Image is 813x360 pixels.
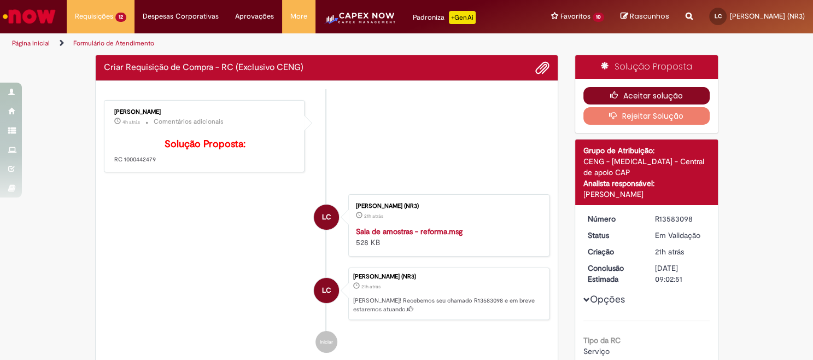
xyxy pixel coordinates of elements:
[580,263,647,284] dt: Conclusão Estimada
[535,61,549,75] button: Adicionar anexos
[356,226,538,248] div: 528 KB
[655,213,706,224] div: R13583098
[314,205,339,230] div: Leonardo Felipe Sales de Carvalho (NR3)
[114,139,296,164] p: RC 1000442479
[630,11,669,21] span: Rascunhos
[449,11,476,24] p: +GenAi
[104,63,303,73] h2: Criar Requisição de Compra - RC (Exclusivo CENG) Histórico de tíquete
[560,11,590,22] span: Favoritos
[583,335,621,345] b: Tipo da RC
[655,247,684,257] time: 30/09/2025 17:02:41
[356,203,538,210] div: [PERSON_NAME] (NR3)
[655,230,706,241] div: Em Validação
[104,268,550,320] li: Leonardo Felipe Sales de Carvalho (NR3)
[1,5,57,27] img: ServiceNow
[8,33,534,54] ul: Trilhas de página
[75,11,113,22] span: Requisições
[730,11,805,21] span: [PERSON_NAME] (NR3)
[583,189,710,200] div: [PERSON_NAME]
[580,213,647,224] dt: Número
[583,346,610,356] span: Serviço
[575,55,718,79] div: Solução Proposta
[580,246,647,257] dt: Criação
[122,119,140,125] time: 01/10/2025 09:50:16
[580,230,647,241] dt: Status
[290,11,307,22] span: More
[322,204,331,230] span: LC
[655,263,706,284] div: [DATE] 09:02:51
[583,156,710,178] div: CENG - [MEDICAL_DATA] - Central de apoio CAP
[114,109,296,115] div: [PERSON_NAME]
[655,247,684,257] span: 21h atrás
[165,138,245,150] b: Solução Proposta:
[364,213,383,219] time: 30/09/2025 17:02:38
[73,39,154,48] a: Formulário de Atendimento
[235,11,274,22] span: Aprovações
[361,283,381,290] time: 30/09/2025 17:02:41
[356,227,463,236] a: Sala de amostras - reforma.msg
[655,246,706,257] div: 30/09/2025 17:02:41
[583,107,710,125] button: Rejeitar Solução
[364,213,383,219] span: 21h atrás
[593,13,604,22] span: 10
[583,87,710,104] button: Aceitar solução
[322,277,331,304] span: LC
[583,178,710,189] div: Analista responsável:
[621,11,669,22] a: Rascunhos
[115,13,126,22] span: 12
[361,283,381,290] span: 21h atrás
[583,145,710,156] div: Grupo de Atribuição:
[314,278,339,303] div: Leonardo Felipe Sales de Carvalho (NR3)
[122,119,140,125] span: 4h atrás
[413,11,476,24] div: Padroniza
[12,39,50,48] a: Página inicial
[324,11,396,33] img: CapexLogo5.png
[154,117,224,126] small: Comentários adicionais
[353,274,543,280] div: [PERSON_NAME] (NR3)
[715,13,722,20] span: LC
[353,297,543,313] p: [PERSON_NAME]! Recebemos seu chamado R13583098 e em breve estaremos atuando.
[143,11,219,22] span: Despesas Corporativas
